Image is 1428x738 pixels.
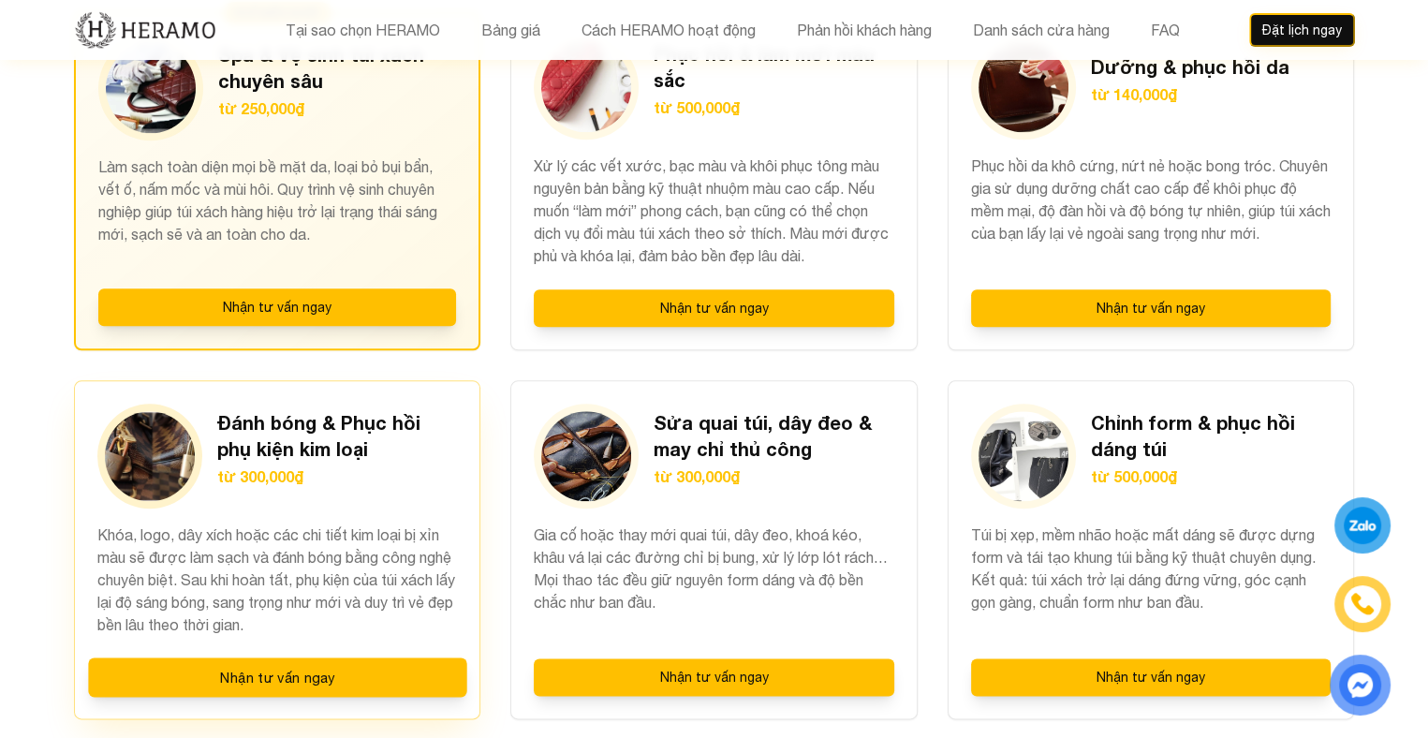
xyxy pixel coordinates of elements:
[1348,590,1377,618] img: phone-icon
[106,43,196,133] img: Spa & Vệ sinh túi xách chuyên sâu
[98,288,457,326] button: Nhận tư vấn ngay
[654,96,894,119] p: từ 500,000₫
[654,409,894,462] h3: Sửa quai túi, dây đeo & may chỉ thủ công
[280,18,446,42] button: Tại sao chọn HERAMO
[534,155,894,267] p: Xử lý các vết xước, bạc màu và khôi phục tông màu nguyên bản bằng kỹ thuật nhuộm màu cao cấp. Nếu...
[541,42,631,132] img: Phục hồi & làm mới màu sắc
[217,465,458,488] p: từ 300,000₫
[971,658,1332,696] button: Nhận tư vấn ngay
[534,524,894,636] p: Gia cố hoặc thay mới quai túi, dây đeo, khoá kéo, khâu vá lại các đường chỉ bị bung, xử lý lớp ló...
[1145,18,1185,42] button: FAQ
[967,18,1115,42] button: Danh sách cửa hàng
[98,155,457,266] p: Làm sạch toàn diện mọi bề mặt da, loại bỏ bụi bẩn, vết ố, nấm mốc và mùi hôi. Quy trình vệ sinh c...
[1091,465,1332,488] p: từ 500,000₫
[1335,577,1389,630] a: phone-icon
[1091,83,1289,106] p: từ 140,000₫
[654,40,894,93] h3: Phục hồi & làm mới màu sắc
[105,411,195,501] img: Đánh bóng & Phục hồi phụ kiện kim loại
[218,41,457,94] h3: Spa & Vệ sinh túi xách chuyên sâu
[534,289,894,327] button: Nhận tư vấn ngay
[1091,409,1332,462] h3: Chỉnh form & phục hồi dáng túi
[218,97,457,120] p: từ 250,000₫
[534,658,894,696] button: Nhận tư vấn ngay
[1091,53,1289,80] h3: Dưỡng & phục hồi da
[88,657,466,697] button: Nhận tư vấn ngay
[1249,13,1355,47] button: Đặt lịch ngay
[791,18,937,42] button: Phản hồi khách hàng
[654,465,894,488] p: từ 300,000₫
[979,42,1068,132] img: Dưỡng & phục hồi da
[217,409,458,462] h3: Đánh bóng & Phục hồi phụ kiện kim loại
[97,524,458,636] p: Khóa, logo, dây xích hoặc các chi tiết kim loại bị xỉn màu sẽ được làm sạch và đánh bóng bằng côn...
[971,155,1332,267] p: Phục hồi da khô cứng, nứt nẻ hoặc bong tróc. Chuyên gia sử dụng dưỡng chất cao cấp để khôi phục đ...
[576,18,761,42] button: Cách HERAMO hoạt động
[541,411,631,501] img: Sửa quai túi, dây đeo & may chỉ thủ công
[476,18,546,42] button: Bảng giá
[971,524,1332,636] p: Túi bị xẹp, mềm nhão hoặc mất dáng sẽ được dựng form và tái tạo khung túi bằng kỹ thuật chuyên dụ...
[971,289,1332,327] button: Nhận tư vấn ngay
[74,10,217,50] img: new-logo.3f60348b.png
[979,411,1068,501] img: Chỉnh form & phục hồi dáng túi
